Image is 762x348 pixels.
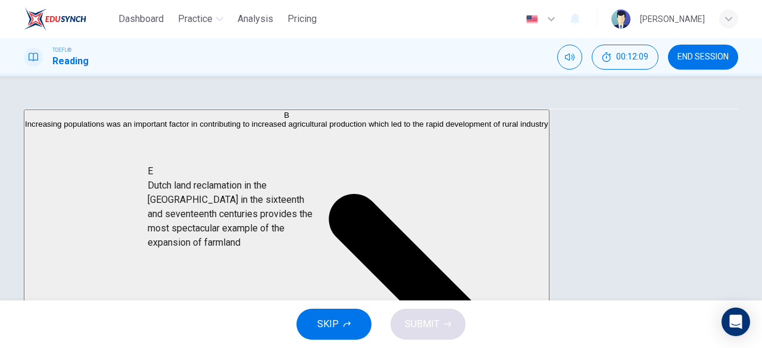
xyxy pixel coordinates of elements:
span: 00:12:09 [616,52,648,62]
img: Profile picture [611,10,630,29]
div: Mute [557,45,582,70]
button: Pricing [283,8,321,30]
span: Pricing [288,12,317,26]
span: TOEFL® [52,46,71,54]
button: END SESSION [668,45,738,70]
span: Analysis [238,12,273,26]
span: Dashboard [118,12,164,26]
h1: Reading [52,54,89,68]
span: SKIP [317,316,339,333]
div: Hide [592,45,658,70]
div: B [25,111,548,120]
span: Practice [178,12,213,26]
span: Increasing populations was an important factor in contributing to increased agricultural producti... [25,120,548,128]
div: Choose test type tabs [24,80,738,109]
a: EduSynch logo [24,7,114,31]
img: EduSynch logo [24,7,86,31]
button: Dashboard [114,8,168,30]
div: Open Intercom Messenger [722,308,750,336]
button: SKIP [296,309,371,340]
img: en [524,15,539,24]
button: Practice [173,8,228,30]
button: Analysis [233,8,278,30]
button: 00:12:09 [592,45,658,70]
span: END SESSION [677,52,729,62]
div: [PERSON_NAME] [640,12,705,26]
